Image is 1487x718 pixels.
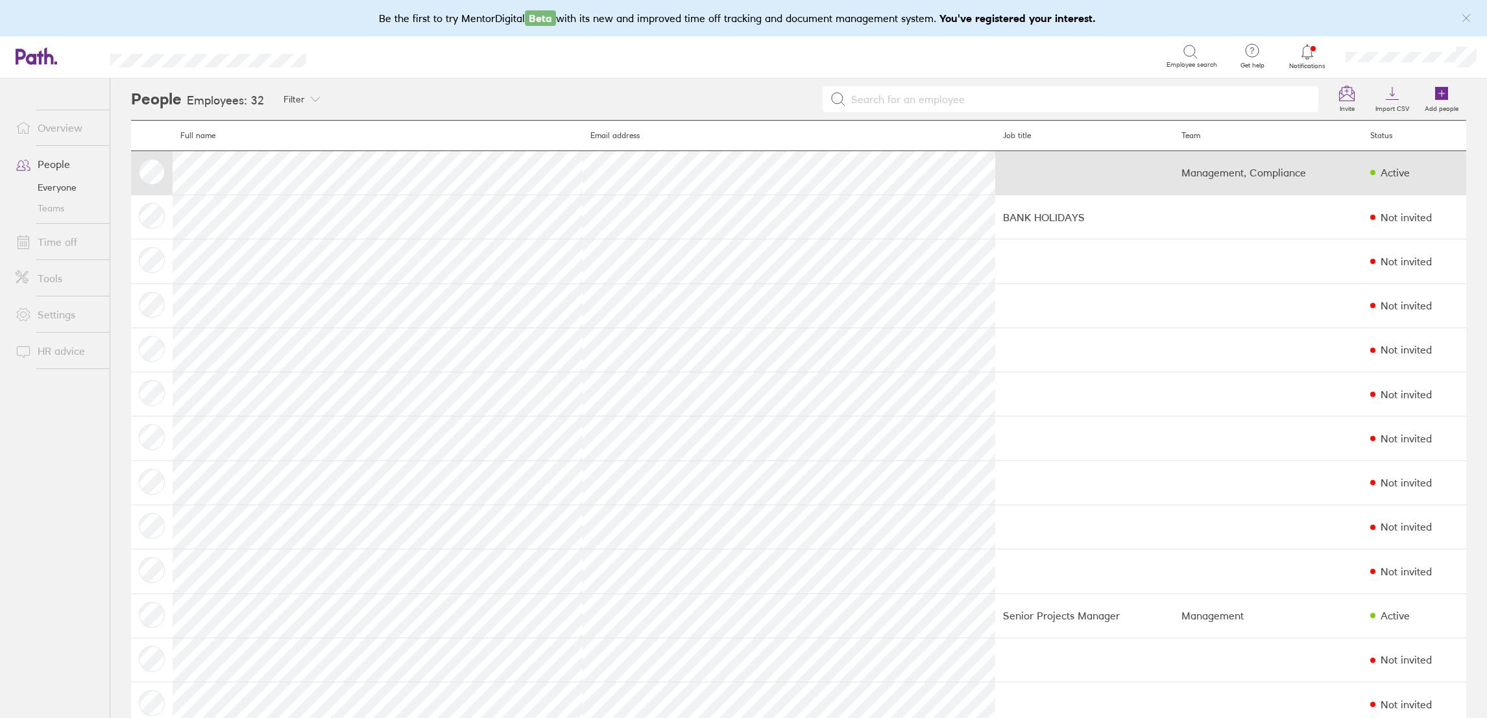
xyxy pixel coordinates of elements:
[525,10,556,26] span: Beta
[939,12,1096,25] b: You've registered your interest.
[1381,344,1432,355] div: Not invited
[5,198,110,219] a: Teams
[1417,78,1466,120] a: Add people
[1417,101,1466,113] label: Add people
[1381,433,1432,444] div: Not invited
[1381,389,1432,400] div: Not invited
[995,195,1174,239] td: BANK HOLIDAYS
[5,177,110,198] a: Everyone
[1167,61,1217,69] span: Employee search
[1174,150,1362,195] td: Management, Compliance
[846,87,1311,112] input: Search for an employee
[341,50,374,62] div: Search
[1174,593,1362,638] td: Management
[1368,101,1417,113] label: Import CSV
[1381,654,1432,665] div: Not invited
[1287,62,1329,70] span: Notifications
[379,10,1109,26] div: Be the first to try MentorDigital with its new and improved time off tracking and document manage...
[1381,566,1432,577] div: Not invited
[5,115,110,141] a: Overview
[173,121,583,151] th: Full name
[187,94,264,108] h3: Employees: 32
[5,338,110,364] a: HR advice
[1381,521,1432,533] div: Not invited
[1381,699,1432,710] div: Not invited
[1381,477,1432,488] div: Not invited
[1381,167,1410,178] div: Active
[1231,62,1274,69] span: Get help
[1287,43,1329,70] a: Notifications
[1368,78,1417,120] a: Import CSV
[995,593,1174,638] td: Senior Projects Manager
[284,94,305,104] span: Filter
[995,121,1174,151] th: Job title
[1381,610,1410,621] div: Active
[583,121,995,151] th: Email address
[5,302,110,328] a: Settings
[1332,101,1362,113] label: Invite
[1326,78,1368,120] a: Invite
[131,78,182,120] h2: People
[5,151,110,177] a: People
[1362,121,1466,151] th: Status
[1381,300,1432,311] div: Not invited
[5,229,110,255] a: Time off
[1174,121,1362,151] th: Team
[1381,256,1432,267] div: Not invited
[1381,211,1432,223] div: Not invited
[5,265,110,291] a: Tools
